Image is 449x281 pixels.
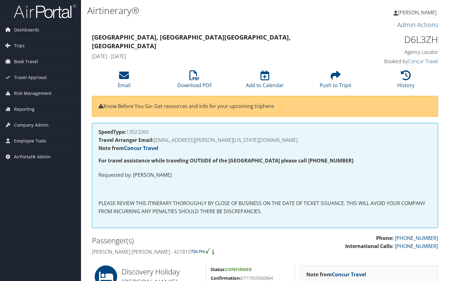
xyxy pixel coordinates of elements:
[359,49,438,55] h4: Agency Locator
[332,271,366,278] a: Concur Travel
[98,199,432,215] p: PLEASE REVIEW THIS ITINERARY THOROUGHLY BY CLOSE OF BUSINESS ON THE DATE OF TICKET ISSUANCE. THIS...
[14,133,46,149] span: Employee Tools
[398,9,437,16] span: [PERSON_NAME]
[14,22,39,38] span: Dashboards
[14,86,51,101] span: Risk Management
[359,33,438,46] h1: D6L3ZH
[92,33,291,50] strong: [GEOGRAPHIC_DATA], [GEOGRAPHIC_DATA] [GEOGRAPHIC_DATA], [GEOGRAPHIC_DATA]
[345,243,394,250] strong: International Calls:
[14,117,49,133] span: Company Admin
[98,157,353,164] strong: For travel assistance while traveling OUTSIDE of the [GEOGRAPHIC_DATA] please call [PHONE_NUMBER]
[92,248,260,255] h4: [PERSON_NAME] [PERSON_NAME] - 421815
[118,74,131,89] a: Email
[320,74,351,89] a: Push to Tripit
[397,21,438,29] a: Admin Actions
[376,235,394,241] strong: Phone:
[98,145,158,152] strong: Note from
[394,3,443,22] a: [PERSON_NAME]
[98,129,432,134] h4: 13023260
[14,70,47,85] span: Travel Approval
[177,74,212,89] a: Download PDF
[14,101,35,117] span: Reporting
[211,266,226,272] strong: Status:
[395,235,438,241] a: [PHONE_NUMBER]
[98,138,432,143] h4: [EMAIL_ADDRESS][PERSON_NAME][US_STATE][DOMAIN_NAME]
[87,4,324,17] h1: Airtinerary®
[246,74,284,89] a: Add to Calendar
[263,103,274,110] a: here
[98,171,432,179] p: Requested by: [PERSON_NAME]
[226,266,252,272] span: Confirmed
[14,38,25,54] span: Trips
[92,235,260,246] h2: Passenger(s)
[92,53,349,60] h4: [DATE] - [DATE]
[408,58,438,65] a: Concur Travel
[14,149,51,165] span: AirPortal® Admin
[98,137,154,143] strong: Travel Arranger Email:
[14,4,76,19] img: airportal-logo.png
[397,74,414,89] a: History
[395,243,438,250] a: [PHONE_NUMBER]
[98,102,432,110] p: Know Before You Go: Get resources and info for your upcoming trip
[124,145,158,152] a: Concur Travel
[211,275,241,281] strong: Confirmation:
[359,58,438,65] h4: Booked by
[98,129,126,135] strong: SpeedType:
[14,54,38,69] span: Book Travel
[306,271,366,278] strong: Note from
[191,248,211,254] img: tsa-precheck.png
